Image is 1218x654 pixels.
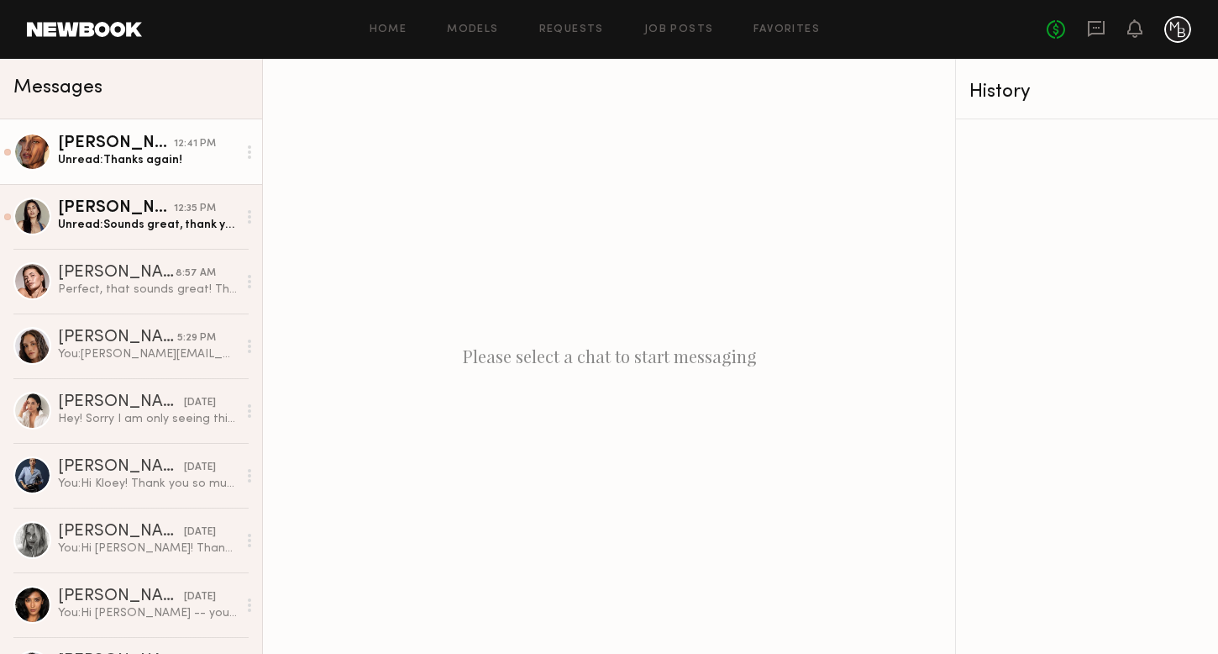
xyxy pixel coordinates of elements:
[58,217,237,233] div: Unread: Sounds great, thank you!!
[447,24,498,35] a: Models
[263,59,955,654] div: Please select a chat to start messaging
[13,78,102,98] span: Messages
[969,82,1205,102] div: History
[184,525,216,541] div: [DATE]
[58,459,184,476] div: [PERSON_NAME]
[370,24,407,35] a: Home
[58,200,174,217] div: [PERSON_NAME]
[174,136,216,152] div: 12:41 PM
[174,201,216,217] div: 12:35 PM
[58,541,237,556] div: You: Hi [PERSON_NAME]! Thank you so much for submitting your self-tape — we loved your look! We’d...
[176,266,216,282] div: 8:57 AM
[58,605,237,621] div: You: Hi [PERSON_NAME] -- you can send a self-tape to [PERSON_NAME][EMAIL_ADDRESS][DOMAIN_NAME].
[539,24,604,35] a: Requests
[58,476,237,492] div: You: Hi Kloey! Thank you so much for attending/submitting your self-tape — we loved your look! We...
[58,152,237,168] div: Unread: Thanks again!
[184,589,216,605] div: [DATE]
[58,135,174,152] div: [PERSON_NAME]
[58,330,177,346] div: [PERSON_NAME]
[644,24,714,35] a: Job Posts
[184,460,216,476] div: [DATE]
[58,411,237,427] div: Hey! Sorry I am only seeing this now. I am definitely interested. Is the shoot a few days?
[58,394,184,411] div: [PERSON_NAME]
[753,24,820,35] a: Favorites
[58,282,237,298] div: Perfect, that sounds great! Thanks 😊
[58,524,184,541] div: [PERSON_NAME]
[58,346,237,362] div: You: [PERSON_NAME][EMAIL_ADDRESS][DOMAIN_NAME] is great
[184,395,216,411] div: [DATE]
[177,330,216,346] div: 5:29 PM
[58,588,184,605] div: [PERSON_NAME]
[58,265,176,282] div: [PERSON_NAME]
